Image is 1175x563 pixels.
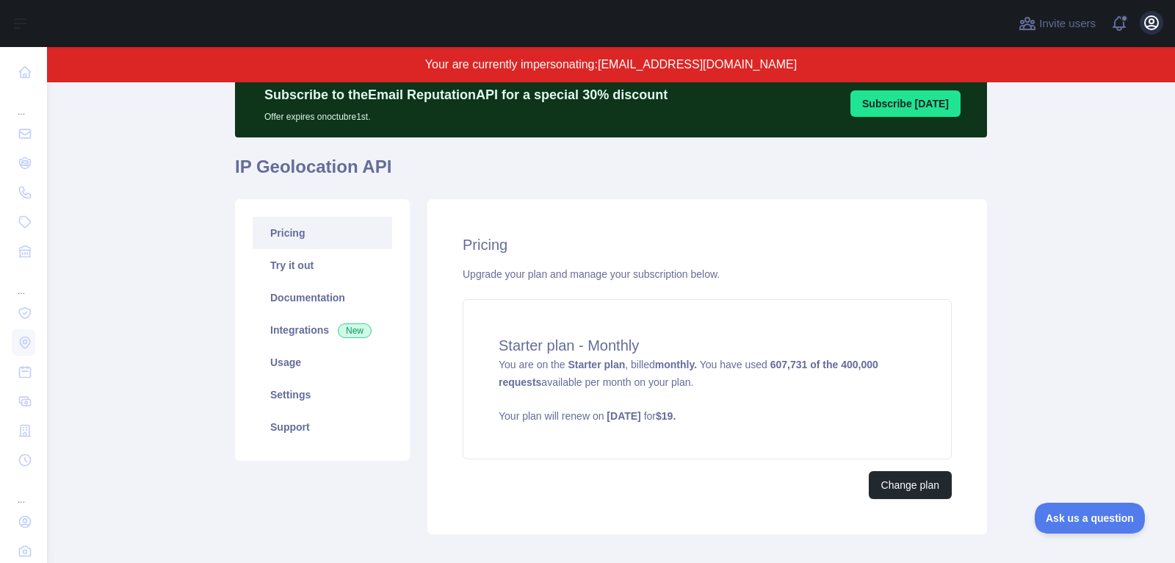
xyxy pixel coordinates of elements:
iframe: Toggle Customer Support [1035,503,1146,534]
a: Support [253,411,392,443]
span: New [338,323,372,338]
strong: Starter plan [568,359,625,370]
span: [EMAIL_ADDRESS][DOMAIN_NAME] [598,58,797,71]
strong: [DATE] [607,410,640,422]
h1: IP Geolocation API [235,155,987,190]
div: Upgrade your plan and manage your subscription below. [463,267,952,281]
a: Settings [253,379,392,411]
h4: Starter plan - Monthly [499,335,916,356]
a: Try it out [253,249,392,281]
div: ... [12,88,35,118]
p: Subscribe to the Email Reputation API for a special 30 % discount [264,85,668,105]
button: Change plan [869,471,952,499]
button: Invite users [1016,12,1099,35]
p: Your plan will renew on for [499,409,916,423]
button: Subscribe [DATE] [850,90,961,117]
span: Your are currently impersonating: [425,58,598,71]
h2: Pricing [463,234,952,255]
p: Offer expires on octubre 1st. [264,105,668,123]
a: Pricing [253,217,392,249]
a: Integrations New [253,314,392,346]
div: ... [12,476,35,506]
a: Usage [253,346,392,379]
a: Documentation [253,281,392,314]
strong: monthly. [655,359,697,370]
div: ... [12,268,35,297]
span: Invite users [1039,15,1096,32]
strong: $ 19 . [656,410,676,422]
span: You are on the , billed You have used available per month on your plan. [499,359,916,423]
strong: 607,731 of the 400,000 requests [499,359,878,388]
